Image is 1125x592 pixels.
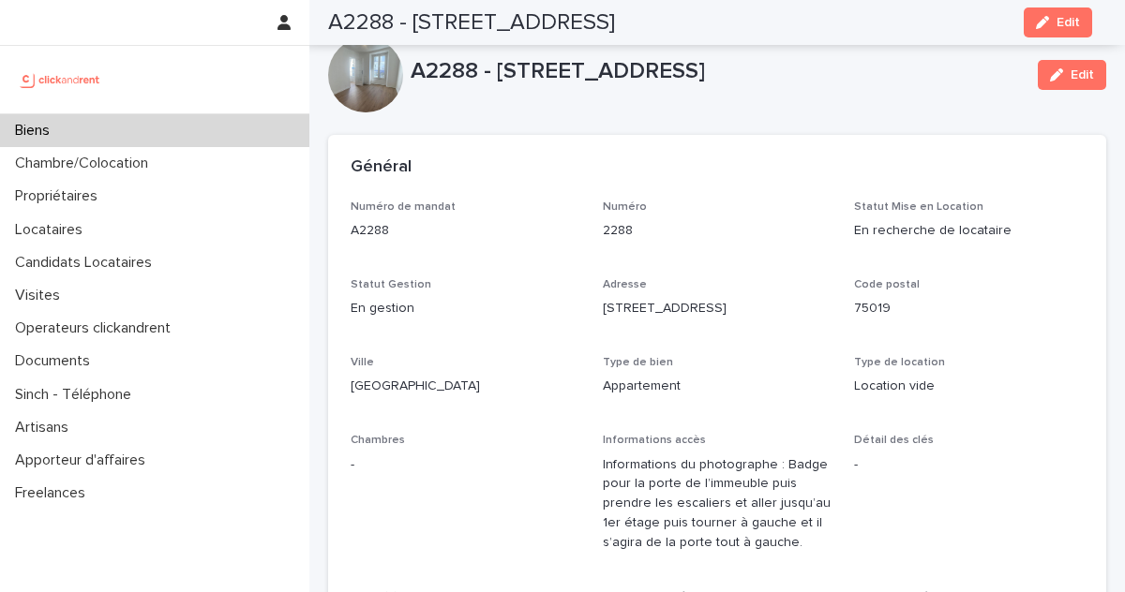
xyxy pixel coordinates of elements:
[603,455,832,553] p: Informations du photographe : Badge pour la porte de l’immeuble puis prendre les escaliers et all...
[854,279,920,290] span: Code postal
[1071,68,1094,81] span: Edit
[603,357,673,368] span: Type de bien
[7,221,97,239] p: Locataires
[603,221,832,241] p: 2288
[7,287,75,304] p: Visites
[7,254,167,272] p: Candidats Locataires
[854,299,1084,318] p: 75019
[854,377,1084,396] p: Location vide
[603,279,647,290] span: Adresse
[351,221,580,241] p: A2288
[7,319,186,337] p: Operateurs clickandrent
[854,455,1084,475] p: -
[351,157,412,178] h2: Général
[603,435,706,446] span: Informations accès
[7,187,112,205] p: Propriétaires
[328,9,615,37] h2: A2288 - [STREET_ADDRESS]
[1024,7,1092,37] button: Edit
[351,279,431,290] span: Statut Gestion
[7,122,65,140] p: Biens
[7,155,163,172] p: Chambre/Colocation
[351,435,405,446] span: Chambres
[351,299,580,318] p: En gestion
[1038,60,1106,90] button: Edit
[603,377,832,396] p: Appartement
[351,377,580,396] p: [GEOGRAPHIC_DATA]
[15,61,106,98] img: UCB0brd3T0yccxBKYDjQ
[603,299,832,318] p: [STREET_ADDRESS]
[7,484,100,502] p: Freelances
[603,201,647,213] span: Numéro
[351,357,374,368] span: Ville
[854,435,934,446] span: Détail des clés
[7,419,83,437] p: Artisans
[854,357,945,368] span: Type de location
[7,386,146,404] p: Sinch - Téléphone
[351,201,456,213] span: Numéro de mandat
[1057,16,1080,29] span: Edit
[854,201,983,213] span: Statut Mise en Location
[854,221,1084,241] p: En recherche de locataire
[7,451,160,469] p: Apporteur d'affaires
[7,352,105,370] p: Documents
[351,455,580,475] p: -
[411,58,1023,85] p: A2288 - [STREET_ADDRESS]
